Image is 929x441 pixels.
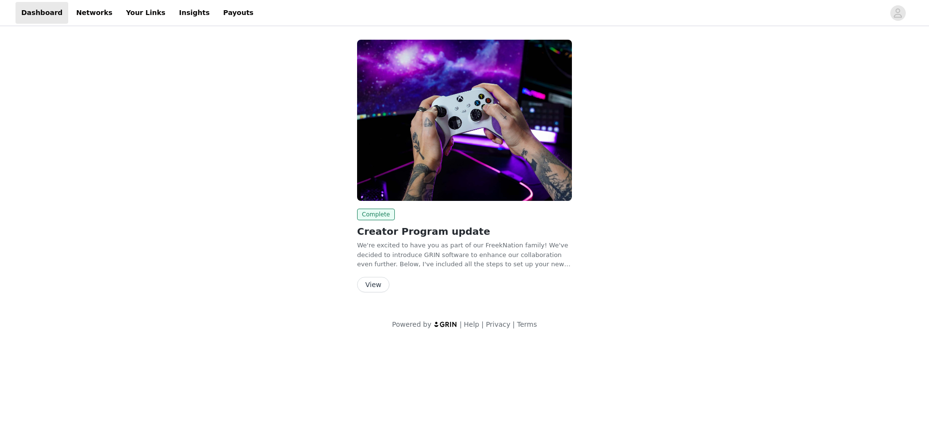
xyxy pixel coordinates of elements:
a: Privacy [486,320,510,328]
a: Your Links [120,2,171,24]
div: avatar [893,5,902,21]
h2: Creator Program update [357,224,572,239]
a: Terms [517,320,537,328]
img: logo [434,321,458,327]
a: Dashboard [15,2,68,24]
a: Help [464,320,479,328]
a: Insights [173,2,215,24]
a: Networks [70,2,118,24]
span: | [481,320,484,328]
span: | [460,320,462,328]
span: Complete [357,209,395,220]
a: Payouts [217,2,259,24]
p: We're excited to have you as part of our FreekNation family! We've decided to introduce GRIN soft... [357,241,572,269]
button: View [357,277,390,292]
img: KontrolFreek (NA) [357,40,572,201]
span: Powered by [392,320,431,328]
span: | [512,320,515,328]
a: View [357,281,390,289]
